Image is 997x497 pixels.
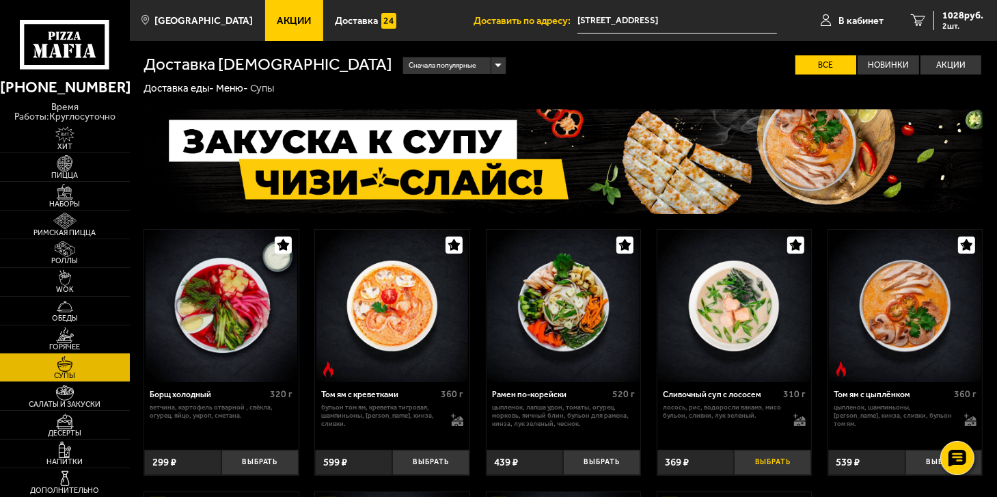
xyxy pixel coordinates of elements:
a: Острое блюдоТом ям с цыплёнком [828,230,982,382]
span: 539 ₽ [836,457,860,468]
button: Выбрать [392,450,469,475]
span: В кабинет [838,16,884,26]
span: 360 г [441,388,463,400]
div: Том ям с цыплёнком [834,390,951,400]
span: Акции [277,16,312,26]
span: Доставить по адресу: [474,16,577,26]
p: лосось, рис, водоросли вакамэ, мисо бульон, сливки, лук зеленый. [663,403,783,420]
div: Том ям с креветками [321,390,438,400]
span: 599 ₽ [323,457,347,468]
a: Доставка еды- [144,82,214,94]
a: Борщ холодный [144,230,298,382]
span: 2 шт. [942,22,983,30]
span: [GEOGRAPHIC_DATA] [155,16,254,26]
div: Сливочный суп с лососем [663,390,780,400]
label: Новинки [858,55,919,75]
div: Борщ холодный [150,390,267,400]
span: 299 ₽ [152,457,176,468]
p: цыпленок, лапша удон, томаты, огурец, морковь, яичный блин, бульон для рамена, кинза, лук зеленый... [492,403,635,428]
span: 369 ₽ [665,457,689,468]
img: 15daf4d41897b9f0e9f617042186c801.svg [381,13,397,29]
button: Выбрать [563,450,640,475]
label: Все [795,55,857,75]
span: 439 ₽ [494,457,518,468]
img: Борщ холодный [146,230,298,382]
a: Сливочный суп с лососем [657,230,811,382]
span: 320 г [270,388,292,400]
img: Сливочный суп с лососем [658,230,810,382]
h1: Доставка [DEMOGRAPHIC_DATA] [144,56,392,72]
button: Выбрать [734,450,811,475]
a: Острое блюдоТом ям с креветками [315,230,469,382]
img: Рамен по-корейски [487,230,640,382]
span: 360 г [954,388,976,400]
p: ветчина, картофель отварной , свёкла, огурец, яйцо, укроп, сметана. [150,403,293,420]
span: Доставка [336,16,379,26]
p: бульон том ям, креветка тигровая, шампиньоны, [PERSON_NAME], кинза, сливки. [321,403,441,428]
label: Акции [920,55,982,75]
img: Острое блюдо [320,362,336,377]
a: Рамен по-корейски [487,230,640,382]
div: Супы [251,82,275,96]
span: 520 г [612,388,635,400]
span: 310 г [783,388,806,400]
input: Ваш адрес доставки [577,8,777,33]
span: улица Восстания, 32 [577,8,777,33]
a: Меню- [216,82,248,94]
img: Том ям с креветками [316,230,469,382]
p: цыпленок, шампиньоны, [PERSON_NAME], кинза, сливки, бульон том ям. [834,403,954,428]
span: 1028 руб. [942,11,983,21]
img: Острое блюдо [834,362,849,377]
button: Выбрать [905,450,983,475]
span: Сначала популярные [409,56,476,76]
button: Выбрать [221,450,299,475]
img: Том ям с цыплёнком [829,230,981,382]
div: Рамен по-корейски [492,390,609,400]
